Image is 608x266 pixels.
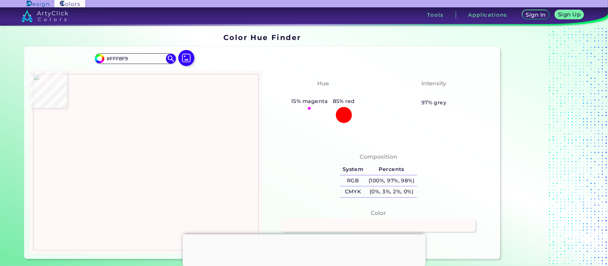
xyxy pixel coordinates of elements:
h5: (0%, 3%, 2%, 0%) [366,186,417,197]
h5: 15% magenta [288,97,330,106]
iframe: Advertisement [183,234,426,264]
img: ArtyClick Design logo [27,1,49,7]
input: type color.. [104,54,166,63]
h4: Composition [360,152,397,162]
h5: Sign In [527,12,545,17]
h5: CMYK [340,186,366,197]
h5: Sign Up [559,12,580,17]
a: Sign Up [556,11,583,19]
img: icon search [166,54,176,64]
h3: Almost None [410,89,457,97]
h5: RGB [340,175,366,186]
img: 6c52ceca-33c6-4d17-8c70-2767bb5b4e37 [33,74,259,251]
h5: 85% red [330,97,358,106]
h3: Tools [427,12,443,17]
a: Sign In [524,11,548,19]
h5: (100%, 97%, 98%) [366,175,417,186]
h3: Applications [468,12,507,17]
h4: Intensity [421,79,447,88]
h1: Color Hue Finder [223,32,301,42]
h5: System [340,164,366,175]
h4: Color [371,208,386,218]
iframe: Advertisement [503,31,586,262]
h5: 97% grey [421,98,447,107]
h4: Hue [317,79,329,88]
img: icon picture [178,50,194,66]
h3: Pinkish Red [301,89,345,97]
img: logo_artyclick_colors_white.svg [21,10,68,22]
h5: Percents [366,164,417,175]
